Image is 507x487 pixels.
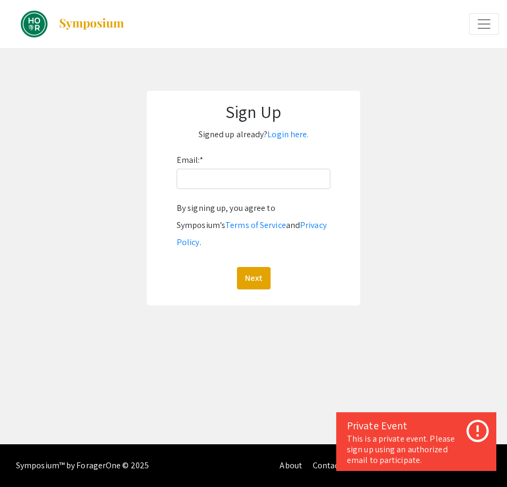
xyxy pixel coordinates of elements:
[21,11,47,37] img: DREAMS Spring 2025
[8,439,45,479] iframe: Chat
[16,444,149,487] div: Symposium™ by ForagerOne © 2025
[267,129,308,140] a: Login here.
[157,126,350,143] p: Signed up already?
[225,219,286,231] a: Terms of Service
[347,418,486,434] div: Private Event
[177,200,330,251] div: By signing up, you agree to Symposium’s and .
[469,13,499,35] button: Expand or Collapse Menu
[157,101,350,122] h1: Sign Up
[8,11,125,37] a: DREAMS Spring 2025
[313,460,353,471] a: Contact Us
[177,219,327,248] a: Privacy Policy
[58,18,125,30] img: Symposium by ForagerOne
[347,434,486,466] div: This is a private event. Please sign up using an authorized email to participate.
[177,152,203,169] label: Email:
[280,460,302,471] a: About
[237,267,271,289] button: Next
